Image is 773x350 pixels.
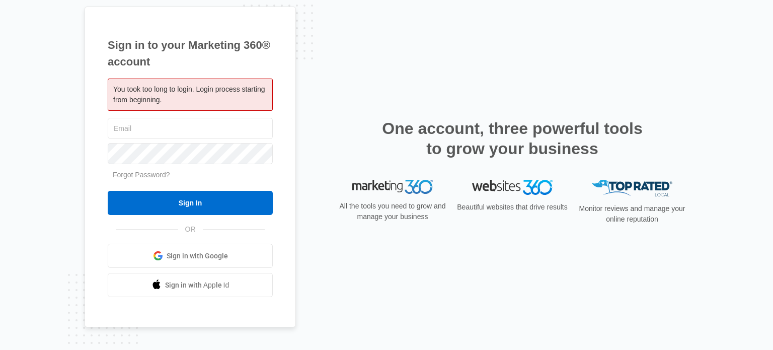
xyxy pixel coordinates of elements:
[108,244,273,268] a: Sign in with Google
[108,191,273,215] input: Sign In
[165,280,229,291] span: Sign in with Apple Id
[379,118,646,159] h2: One account, three powerful tools to grow your business
[352,180,433,194] img: Marketing 360
[472,180,553,194] img: Websites 360
[108,118,273,139] input: Email
[178,224,203,235] span: OR
[113,171,170,179] a: Forgot Password?
[108,37,273,70] h1: Sign in to your Marketing 360® account
[113,85,265,104] span: You took too long to login. Login process starting from beginning.
[336,201,449,222] p: All the tools you need to grow and manage your business
[592,180,672,196] img: Top Rated Local
[108,273,273,297] a: Sign in with Apple Id
[576,203,688,225] p: Monitor reviews and manage your online reputation
[456,202,569,213] p: Beautiful websites that drive results
[167,251,228,261] span: Sign in with Google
